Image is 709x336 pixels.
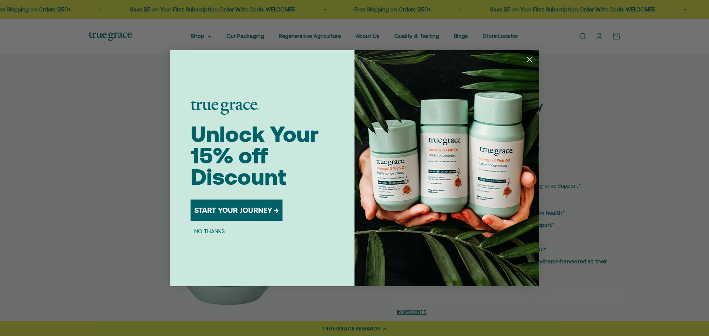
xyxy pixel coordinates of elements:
[191,200,282,221] button: START YOUR JOURNEY →
[354,50,539,286] img: 098727d5-50f8-4f9b-9554-844bb8da1403.jpeg
[191,121,319,190] span: Unlock Your 15% off Discount
[191,101,259,115] img: logo placeholder
[191,227,229,236] button: NO THANKS
[523,53,536,66] button: Close dialog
